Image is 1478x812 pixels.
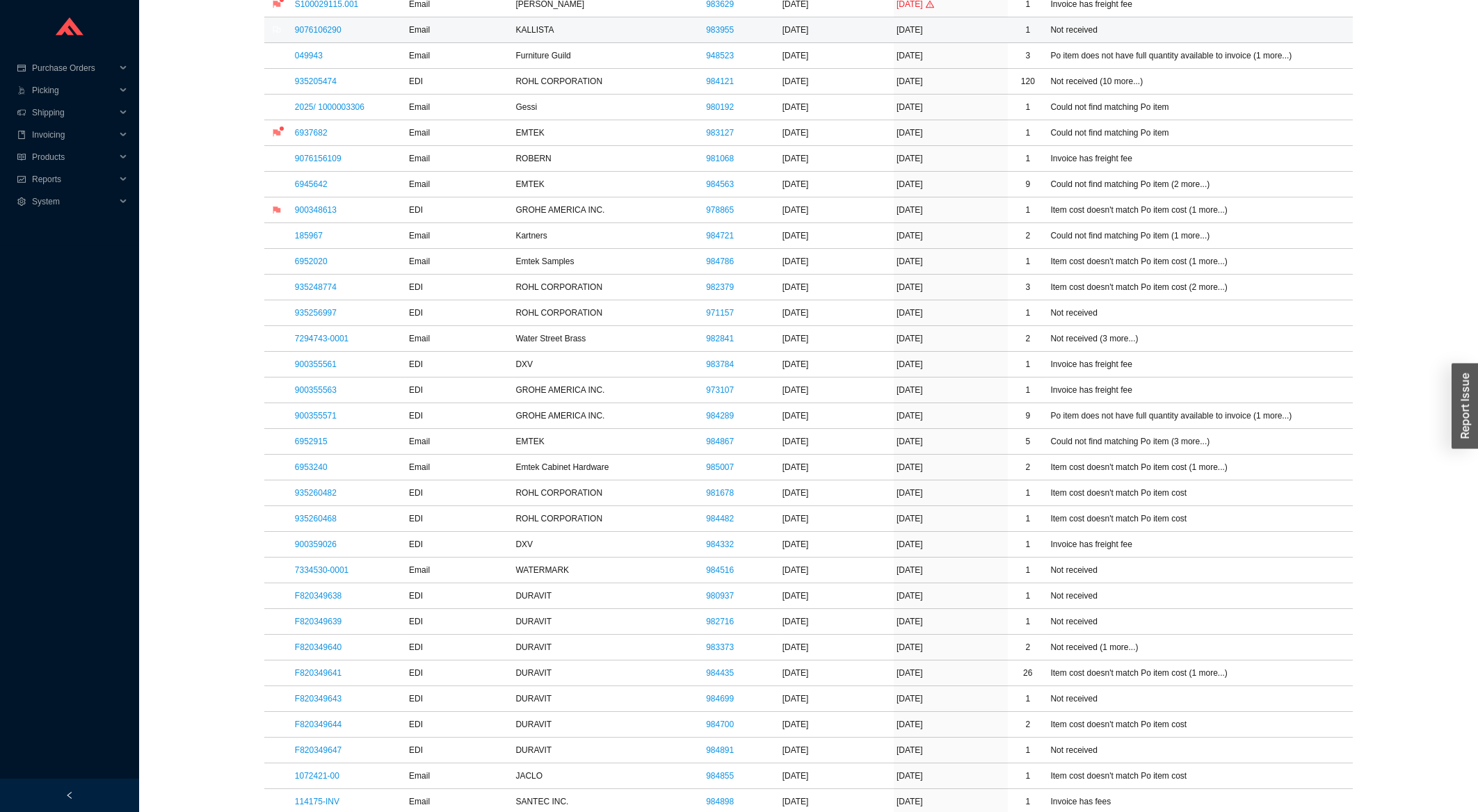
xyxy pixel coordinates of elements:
[295,668,342,678] a: F820349641
[513,69,703,95] td: ROHL CORPORATION
[1047,506,1352,532] td: Item cost doesn't match Po item cost
[706,126,734,140] a: 983127
[513,249,703,275] td: Emtek Samples
[268,309,286,317] span: flag
[268,746,286,754] span: flag
[780,197,894,223] td: [DATE]
[1008,583,1047,609] td: 1
[513,403,703,429] td: GROHE AMERICA INC.
[267,380,287,400] button: flag
[267,200,287,220] button: flag
[32,190,115,213] span: System
[1008,532,1047,558] td: 1
[894,172,1008,197] td: [DATE]
[268,26,286,34] span: flag
[513,377,703,403] td: GROHE AMERICA INC.
[706,537,734,551] a: 984332
[894,43,1008,69] td: [DATE]
[894,480,1008,506] td: [DATE]
[267,20,287,40] button: flag
[1008,455,1047,480] td: 2
[406,275,513,300] td: EDI
[1047,300,1352,326] td: Not received
[780,558,894,583] td: [DATE]
[267,226,287,245] button: flag
[780,455,894,480] td: [DATE]
[1008,69,1047,95] td: 120
[267,355,287,374] button: flag
[267,715,287,734] button: flag
[1047,609,1352,635] td: Not received
[513,275,703,300] td: ROHL CORPORATION
[1008,223,1047,249] td: 2
[1008,249,1047,275] td: 1
[1047,532,1352,558] td: Invoice has freight fee
[268,617,286,626] span: flag
[1047,480,1352,506] td: Item cost doesn't match Po item cost
[268,154,286,163] span: flag
[267,638,287,657] button: flag
[406,300,513,326] td: EDI
[406,455,513,480] td: Email
[295,745,342,755] a: F820349647
[780,275,894,300] td: [DATE]
[513,609,703,635] td: DURAVIT
[706,306,734,320] a: 971157
[1008,172,1047,197] td: 9
[780,377,894,403] td: [DATE]
[267,432,287,451] button: flag
[513,120,703,146] td: EMTEK
[1047,377,1352,403] td: Invoice has freight fee
[1008,17,1047,43] td: 1
[780,326,894,352] td: [DATE]
[268,232,286,240] span: flag
[780,249,894,275] td: [DATE]
[1047,583,1352,609] td: Not received
[406,43,513,69] td: Email
[268,720,286,729] span: flag
[894,146,1008,172] td: [DATE]
[268,669,286,677] span: flag
[894,635,1008,660] td: [DATE]
[780,429,894,455] td: [DATE]
[268,334,286,343] span: flag
[295,617,342,626] a: F820349639
[1008,326,1047,352] td: 2
[706,717,734,731] a: 984700
[894,429,1008,455] td: [DATE]
[1047,352,1352,377] td: Invoice has freight fee
[1008,146,1047,172] td: 1
[894,223,1008,249] td: [DATE]
[706,512,734,526] a: 984482
[706,795,734,809] a: 984898
[706,254,734,268] a: 984786
[780,300,894,326] td: [DATE]
[1047,95,1352,120] td: Could not find matching Po item
[267,46,287,65] button: flag
[1047,43,1352,69] td: Po item does not have full quantity available to invoice (1 more...)
[295,720,342,729] a: F820349644
[268,412,286,420] span: flag
[406,352,513,377] td: EDI
[1008,300,1047,326] td: 1
[268,695,286,703] span: flag
[706,229,734,243] a: 984721
[513,352,703,377] td: DXV
[267,689,287,708] button: flag
[267,509,287,528] button: flag
[894,69,1008,95] td: [DATE]
[1047,146,1352,172] td: Invoice has freight fee
[295,411,337,421] a: 900355571
[706,743,734,757] a: 984891
[1008,377,1047,403] td: 1
[706,666,734,680] a: 984435
[268,77,286,86] span: flag
[894,120,1008,146] td: [DATE]
[706,769,734,783] a: 984855
[295,462,328,472] a: 6953240
[267,457,287,477] button: flag
[780,609,894,635] td: [DATE]
[406,197,513,223] td: EDI
[267,97,287,117] button: flag
[780,223,894,249] td: [DATE]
